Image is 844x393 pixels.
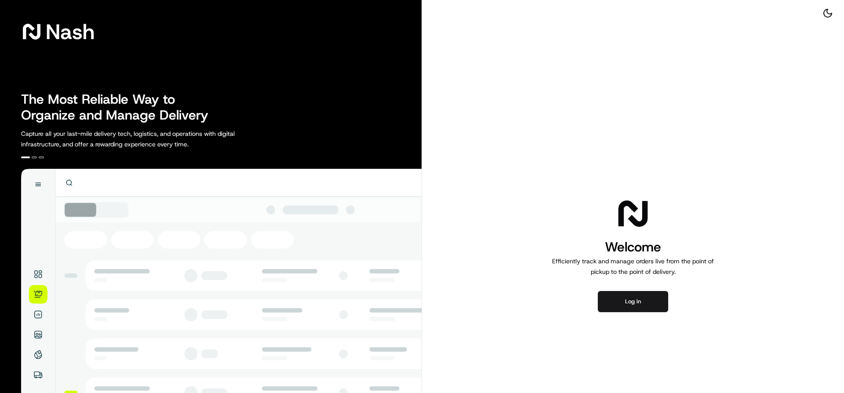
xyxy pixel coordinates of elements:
[549,256,717,277] p: Efficiently track and manage orders live from the point of pickup to the point of delivery.
[46,23,95,40] span: Nash
[598,291,668,312] button: Log in
[21,128,274,149] p: Capture all your last-mile delivery tech, logistics, and operations with digital infrastructure, ...
[21,91,218,123] h2: The Most Reliable Way to Organize and Manage Delivery
[549,238,717,256] h1: Welcome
